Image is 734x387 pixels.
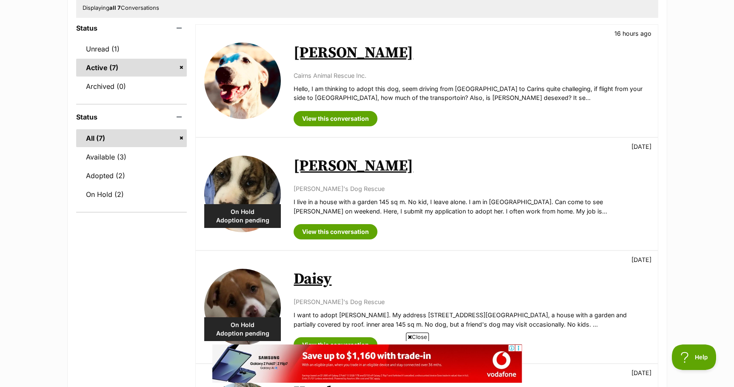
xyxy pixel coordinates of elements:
a: Archived (0) [76,77,187,95]
a: View this conversation [294,224,377,239]
img: Daisy [204,269,281,345]
p: [PERSON_NAME]'s Dog Rescue [294,297,649,306]
a: On Hold (2) [76,185,187,203]
a: Adopted (2) [76,167,187,185]
img: Alexis [204,43,281,119]
img: Ella [204,156,281,232]
header: Status [76,113,187,121]
span: Adoption pending [204,216,281,225]
p: [DATE] [631,368,651,377]
p: [DATE] [631,142,651,151]
div: On Hold [204,317,281,341]
p: [PERSON_NAME]'s Dog Rescue [294,184,649,193]
iframe: Advertisement [212,344,522,383]
p: [DATE] [631,255,651,264]
p: 16 hours ago [614,29,651,38]
iframe: Help Scout Beacon - Open [672,344,717,370]
a: All (7) [76,129,187,147]
span: Close [406,333,429,341]
header: Status [76,24,187,32]
strong: all 7 [109,4,121,11]
a: View this conversation [294,111,377,126]
div: On Hold [204,204,281,228]
a: Daisy [294,270,331,289]
p: I live in a house with a garden 145 sq m. No kid, I leave alone. I am in [GEOGRAPHIC_DATA]. Can c... [294,197,649,216]
a: Unread (1) [76,40,187,58]
a: [PERSON_NAME] [294,157,413,176]
a: Available (3) [76,148,187,166]
a: View this conversation [294,337,377,353]
p: Cairns Animal Rescue Inc. [294,71,649,80]
span: Adoption pending [204,329,281,338]
p: I want to adopt [PERSON_NAME]. My address [STREET_ADDRESS][GEOGRAPHIC_DATA], a house with a garde... [294,310,649,329]
a: Active (7) [76,59,187,77]
a: [PERSON_NAME] [294,43,413,63]
span: Displaying Conversations [83,4,159,11]
p: Hello, I am thinking to adopt this dog, seem driving from [GEOGRAPHIC_DATA] to Carins quite chall... [294,84,649,102]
